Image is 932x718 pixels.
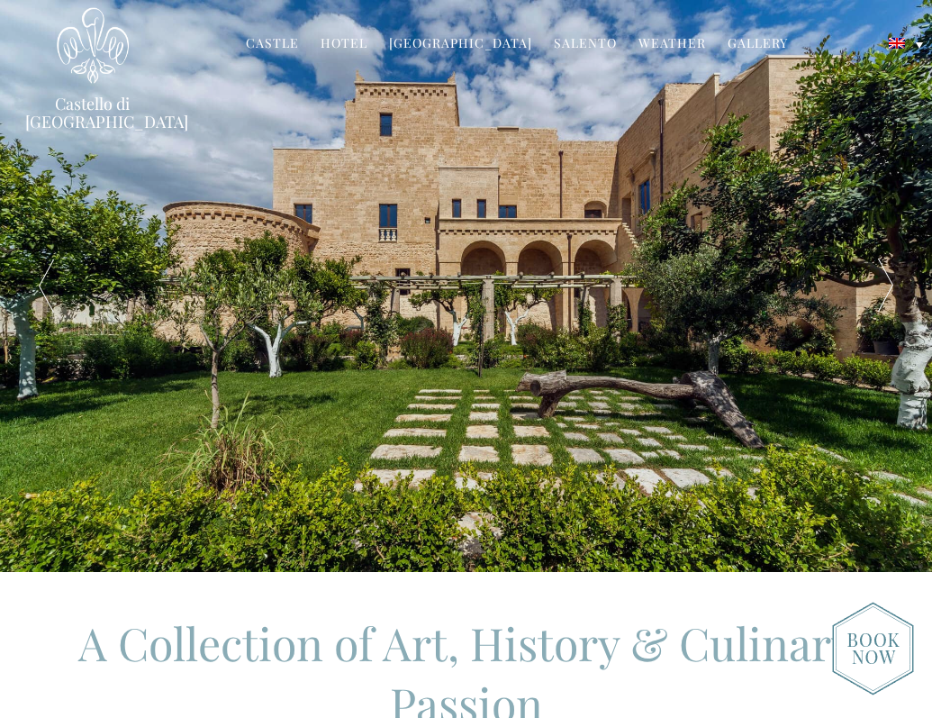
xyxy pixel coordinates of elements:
a: Salento [554,34,617,55]
img: new-booknow.png [832,602,914,695]
a: Castello di [GEOGRAPHIC_DATA] [25,95,160,131]
a: Gallery [728,34,788,55]
a: Hotel [321,34,367,55]
a: [GEOGRAPHIC_DATA] [389,34,532,55]
img: Castello di Ugento [57,7,129,84]
a: Castle [246,34,299,55]
img: English [889,38,905,49]
a: Weather [638,34,706,55]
